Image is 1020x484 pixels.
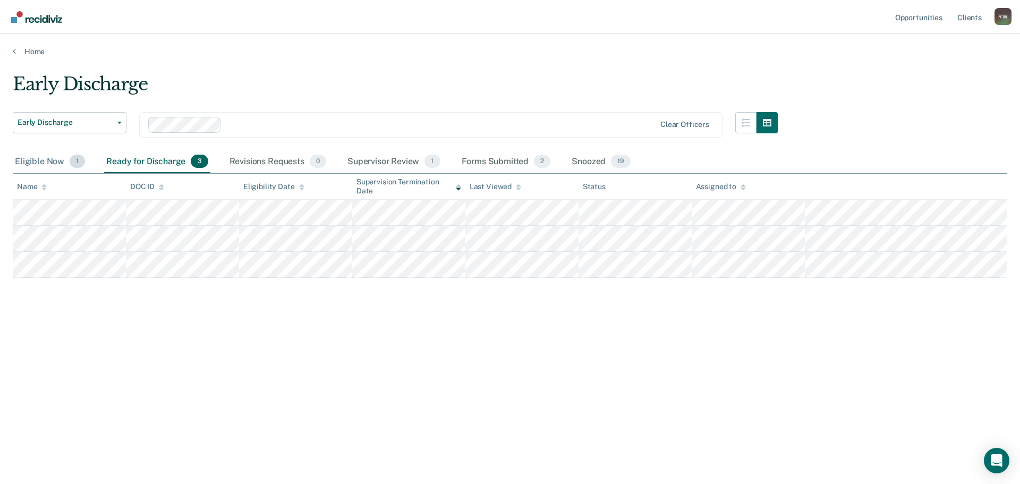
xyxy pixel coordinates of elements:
img: Recidiviz [11,11,62,23]
div: Eligible Now1 [13,150,87,174]
div: R W [994,8,1011,25]
div: Early Discharge [13,73,778,104]
div: Revisions Requests0 [227,150,328,174]
span: Early Discharge [18,118,113,127]
div: Forms Submitted2 [460,150,553,174]
div: Name [17,182,47,191]
div: Supervision Termination Date [356,177,461,196]
span: 0 [310,155,326,168]
div: DOC ID [130,182,164,191]
button: Early Discharge [13,112,126,133]
span: 19 [611,155,631,168]
div: Ready for Discharge3 [104,150,210,174]
a: Home [13,47,1007,56]
div: Supervisor Review1 [345,150,443,174]
div: Eligibility Date [243,182,304,191]
span: 1 [424,155,440,168]
div: Assigned to [696,182,746,191]
button: Profile dropdown button [994,8,1011,25]
div: Open Intercom Messenger [984,448,1009,473]
span: 2 [534,155,550,168]
div: Snoozed19 [569,150,633,174]
div: Status [583,182,606,191]
span: 3 [191,155,208,168]
div: Clear officers [660,120,709,129]
div: Last Viewed [470,182,521,191]
span: 1 [70,155,85,168]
